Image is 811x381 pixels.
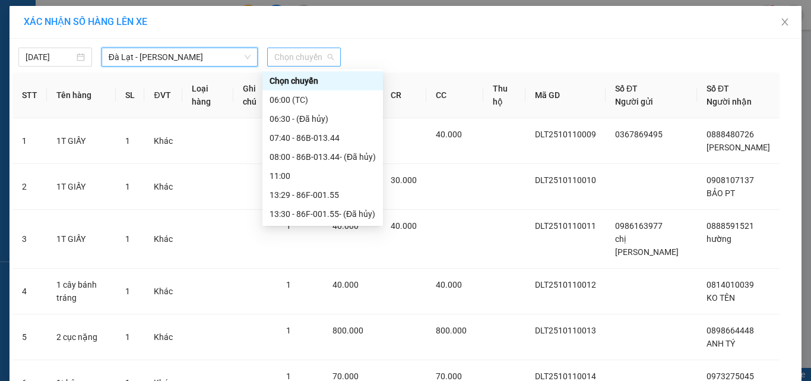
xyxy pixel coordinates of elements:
[707,280,754,289] span: 0814010039
[144,314,182,360] td: Khác
[270,169,376,182] div: 11:00
[615,234,679,257] span: chị [PERSON_NAME]
[244,53,251,61] span: down
[535,326,596,335] span: DLT2510110013
[286,371,291,381] span: 1
[47,73,116,118] th: Tên hàng
[381,73,426,118] th: CR
[332,326,363,335] span: 800.000
[332,280,359,289] span: 40.000
[615,221,663,231] span: 0986163977
[270,207,376,221] div: 13:30 - 86F-001.55 - (Đã hủy)
[707,130,754,139] span: 0888480726
[270,150,376,163] div: 08:00 - 86B-013.44 - (Đã hủy)
[47,210,116,269] td: 1T GIẤY
[144,118,182,164] td: Khác
[270,131,376,144] div: 07:40 - 86B-013.44
[780,17,790,27] span: close
[707,84,729,93] span: Số ĐT
[436,130,462,139] span: 40.000
[182,73,233,118] th: Loại hàng
[391,175,417,185] span: 30.000
[47,314,116,360] td: 2 cục nặng
[67,50,156,63] text: DLT2510120003
[525,73,606,118] th: Mã GD
[707,97,752,106] span: Người nhận
[286,326,291,335] span: 1
[125,332,130,342] span: 1
[12,314,47,360] td: 5
[125,182,130,191] span: 1
[707,293,735,303] span: KO TÊN
[144,269,182,314] td: Khác
[125,286,130,296] span: 1
[47,164,116,210] td: 1T GIẤY
[332,371,359,381] span: 70.000
[483,73,525,118] th: Thu hộ
[270,74,376,87] div: Chọn chuyến
[286,280,291,289] span: 1
[426,73,483,118] th: CC
[12,269,47,314] td: 4
[707,188,735,198] span: BẢO PT
[436,326,467,335] span: 800.000
[12,73,47,118] th: STT
[535,175,596,185] span: DLT2510110010
[144,210,182,269] td: Khác
[262,71,383,90] div: Chọn chuyến
[535,280,596,289] span: DLT2510110012
[233,73,277,118] th: Ghi chú
[270,112,376,125] div: 06:30 - (Đã hủy)
[144,73,182,118] th: ĐVT
[12,118,47,164] td: 1
[125,234,130,244] span: 1
[615,130,663,139] span: 0367869495
[332,221,359,231] span: 40.000
[391,221,417,231] span: 40.000
[436,371,462,381] span: 70.000
[270,93,376,106] div: 06:00 (TC)
[535,221,596,231] span: DLT2510110011
[707,326,754,335] span: 0898664448
[535,371,596,381] span: DLT2510110014
[116,73,144,118] th: SL
[12,164,47,210] td: 2
[707,175,754,185] span: 0908107137
[286,221,291,231] span: 1
[707,371,754,381] span: 0973275045
[274,48,334,66] span: Chọn chuyến
[47,269,116,314] td: 1 cây bánh tráng
[26,51,74,64] input: 12/10/2025
[144,164,182,210] td: Khác
[615,84,638,93] span: Số ĐT
[124,70,213,95] div: Nhận: VP [PERSON_NAME]
[535,130,596,139] span: DLT2510110009
[707,143,770,152] span: [PERSON_NAME]
[707,234,731,244] span: hường
[9,70,118,95] div: Gửi: VP [GEOGRAPHIC_DATA]
[109,48,251,66] span: Đà Lạt - Phan Thiết
[707,221,754,231] span: 0888591521
[125,136,130,146] span: 1
[707,339,735,348] span: ANH TÝ
[768,6,802,39] button: Close
[12,210,47,269] td: 3
[270,188,376,201] div: 13:29 - 86F-001.55
[24,16,147,27] span: XÁC NHẬN SỐ HÀNG LÊN XE
[615,97,653,106] span: Người gửi
[47,118,116,164] td: 1T GIẤY
[436,280,462,289] span: 40.000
